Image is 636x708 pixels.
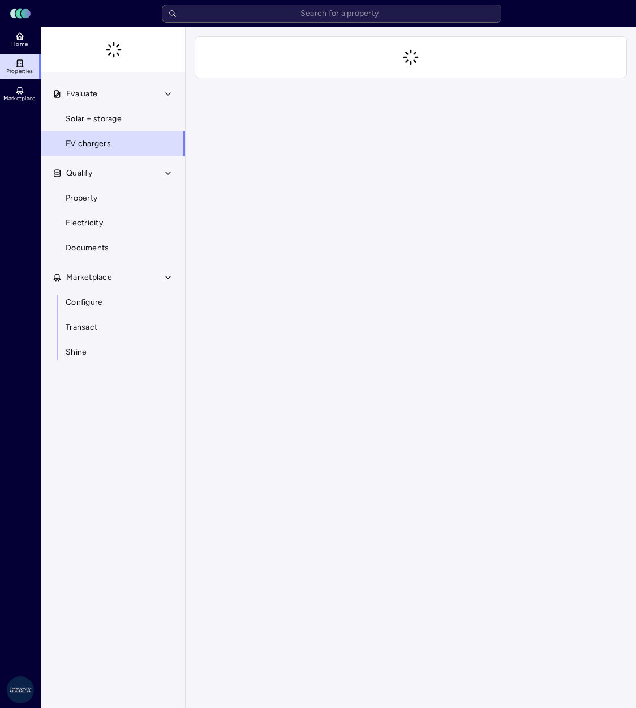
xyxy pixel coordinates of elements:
[66,217,103,229] span: Electricity
[41,290,186,315] a: Configure
[41,340,186,365] a: Shine
[66,296,102,309] span: Configure
[66,321,97,334] span: Transact
[41,131,186,156] a: EV chargers
[41,106,186,131] a: Solar + storage
[41,186,186,211] a: Property
[66,242,109,254] span: Documents
[41,236,186,261] a: Documents
[66,88,97,100] span: Evaluate
[66,167,92,180] span: Qualify
[41,211,186,236] a: Electricity
[66,192,97,204] span: Property
[7,676,34,703] img: Greystar AS
[66,271,112,284] span: Marketplace
[6,68,33,75] span: Properties
[41,82,186,106] button: Evaluate
[41,315,186,340] a: Transact
[162,5,501,23] input: Search for a property
[66,346,87,359] span: Shine
[66,138,111,150] span: EV chargers
[3,95,35,102] span: Marketplace
[41,161,186,186] button: Qualify
[41,265,186,290] button: Marketplace
[66,113,122,125] span: Solar + storage
[11,41,28,48] span: Home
